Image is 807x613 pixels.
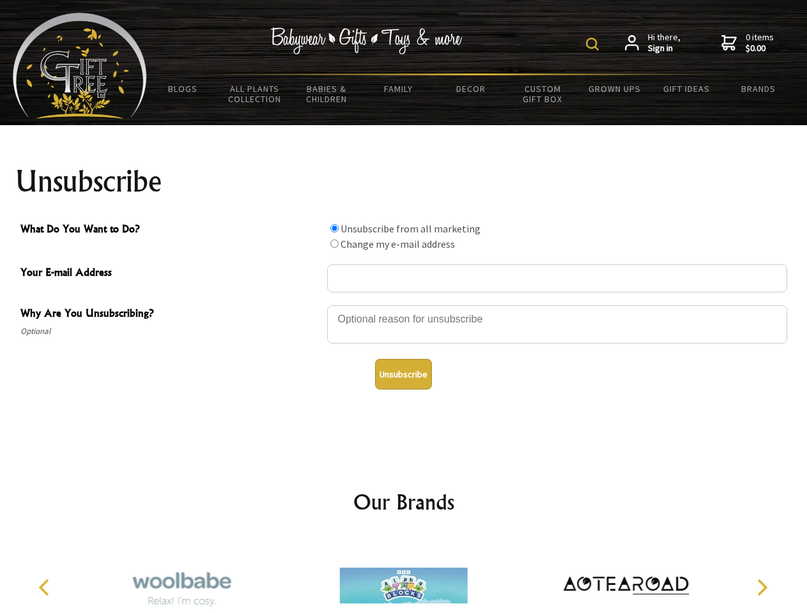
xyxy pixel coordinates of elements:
[327,264,787,292] input: Your E-mail Address
[20,221,321,239] span: What Do You Want to Do?
[219,75,291,112] a: All Plants Collection
[650,75,723,102] a: Gift Ideas
[648,43,680,54] strong: Sign in
[327,305,787,344] textarea: Why Are You Unsubscribing?
[20,324,321,339] span: Optional
[434,75,507,102] a: Decor
[746,31,774,54] span: 0 items
[625,32,680,54] a: Hi there,Sign in
[20,305,321,324] span: Why Are You Unsubscribing?
[721,32,774,54] a: 0 items$0.00
[748,573,776,602] button: Next
[586,38,599,50] img: product search
[147,75,219,102] a: BLOGS
[15,166,792,197] h1: Unsubscribe
[341,222,480,235] label: Unsubscribe from all marketing
[507,75,579,112] a: Custom Gift Box
[746,43,774,54] strong: $0.00
[330,239,339,248] input: What Do You Want to Do?
[723,75,795,102] a: Brands
[32,573,60,602] button: Previous
[13,13,147,119] img: Babyware - Gifts - Toys and more...
[330,224,339,232] input: What Do You Want to Do?
[375,359,432,390] button: Unsubscribe
[341,238,455,250] label: Change my e-mail address
[578,75,650,102] a: Grown Ups
[26,487,782,517] h2: Our Brands
[648,32,680,54] span: Hi there,
[20,264,321,283] span: Your E-mail Address
[291,75,363,112] a: Babies & Children
[271,27,463,54] img: Babywear - Gifts - Toys & more
[363,75,435,102] a: Family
